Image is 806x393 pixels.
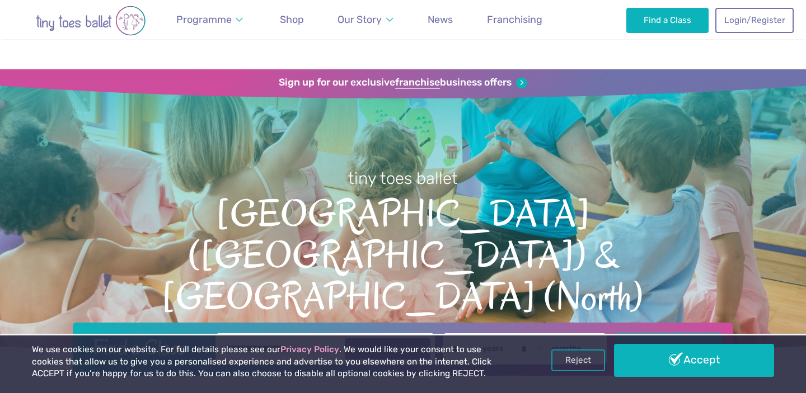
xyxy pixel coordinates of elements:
p: We use cookies on our website. For full details please see our . We would like your consent to us... [32,344,514,380]
strong: franchise [395,77,440,89]
a: Privacy Policy [280,344,339,354]
span: Shop [280,13,304,25]
span: Franchising [487,13,542,25]
a: Shop [275,7,309,32]
h2: Find a Class [84,333,208,361]
a: Find a Class [626,8,709,32]
span: [GEOGRAPHIC_DATA] ([GEOGRAPHIC_DATA]) & [GEOGRAPHIC_DATA] (North) [20,190,786,318]
a: News [423,7,458,32]
img: tiny toes ballet [12,6,169,36]
a: Login/Register [715,8,794,32]
a: Sign up for our exclusivefranchisebusiness offers [279,77,527,89]
button: Find Classes [615,333,723,364]
small: tiny toes ballet [348,169,458,188]
span: News [428,13,453,25]
a: Programme [171,7,249,32]
a: Franchising [482,7,547,32]
a: Accept [614,344,774,376]
span: Our Story [338,13,382,25]
a: Reject [551,349,605,371]
a: Our Story [332,7,399,32]
span: Programme [176,13,232,25]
